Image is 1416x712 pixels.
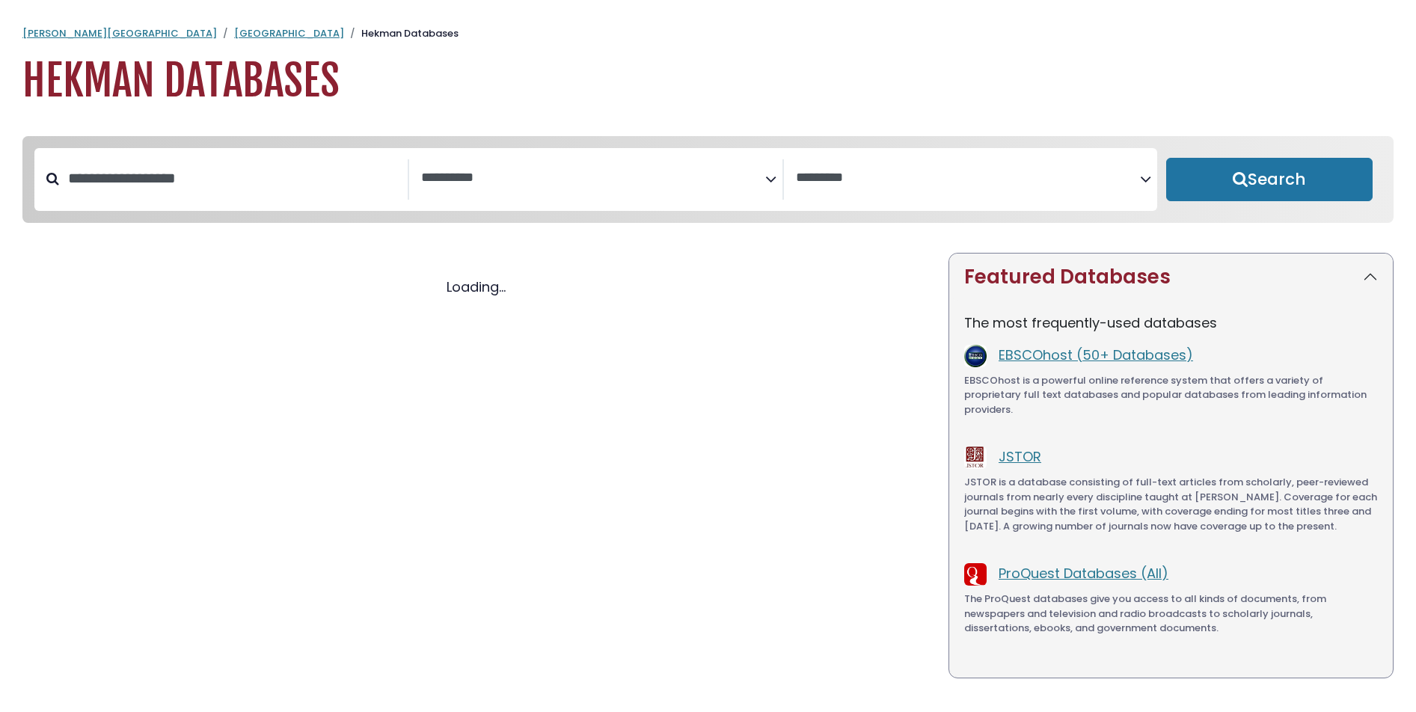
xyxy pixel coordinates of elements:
a: [PERSON_NAME][GEOGRAPHIC_DATA] [22,26,217,40]
button: Submit for Search Results [1166,158,1373,201]
nav: Search filters [22,136,1394,223]
textarea: Search [796,171,1140,186]
p: The ProQuest databases give you access to all kinds of documents, from newspapers and television ... [964,592,1378,636]
nav: breadcrumb [22,26,1394,41]
p: EBSCOhost is a powerful online reference system that offers a variety of proprietary full text da... [964,373,1378,417]
a: JSTOR [999,447,1041,466]
input: Search database by title or keyword [59,166,408,191]
div: Loading... [22,277,931,297]
h1: Hekman Databases [22,56,1394,106]
button: Featured Databases [949,254,1393,301]
p: JSTOR is a database consisting of full-text articles from scholarly, peer-reviewed journals from ... [964,475,1378,533]
li: Hekman Databases [344,26,459,41]
a: EBSCOhost (50+ Databases) [999,346,1193,364]
p: The most frequently-used databases [964,313,1378,333]
a: [GEOGRAPHIC_DATA] [234,26,344,40]
textarea: Search [421,171,765,186]
a: ProQuest Databases (All) [999,564,1168,583]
